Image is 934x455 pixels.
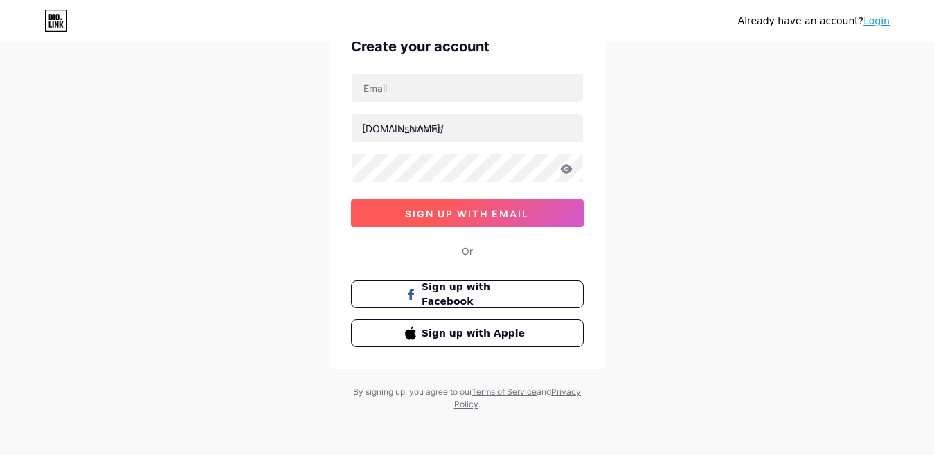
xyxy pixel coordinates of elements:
div: [DOMAIN_NAME]/ [362,121,444,136]
div: By signing up, you agree to our and . [350,386,585,411]
button: Sign up with Facebook [351,280,584,308]
a: Terms of Service [472,386,537,397]
input: Email [352,74,583,102]
span: sign up with email [405,208,529,220]
button: sign up with email [351,199,584,227]
input: username [352,114,583,142]
a: Login [863,15,890,26]
div: Or [462,244,473,258]
div: Already have an account? [738,14,890,28]
span: Sign up with Facebook [422,280,529,309]
div: Create your account [351,36,584,57]
button: Sign up with Apple [351,319,584,347]
span: Sign up with Apple [422,326,529,341]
